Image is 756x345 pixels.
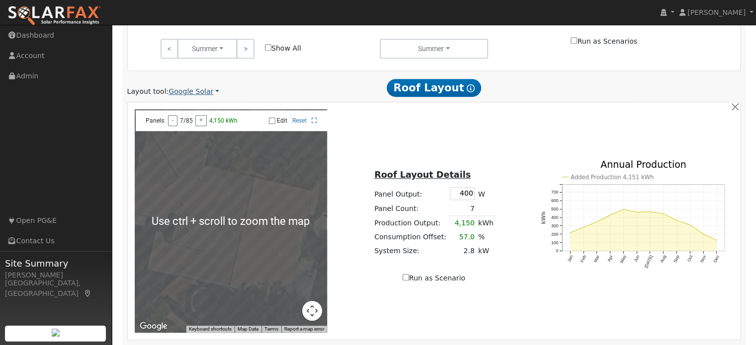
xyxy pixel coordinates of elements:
input: Show All [265,44,271,51]
td: System Size: [373,244,448,258]
td: Panel Output: [373,186,448,202]
span: 7/85 [180,117,193,124]
circle: onclick="" [609,214,611,215]
a: Report a map error [284,326,324,332]
span: Panels: [146,117,166,124]
text: [DATE] [643,254,654,269]
div: [GEOGRAPHIC_DATA], [GEOGRAPHIC_DATA] [5,278,106,299]
circle: onclick="" [596,221,597,222]
button: Keyboard shortcuts [189,326,232,333]
text: 500 [551,206,559,211]
text: 300 [551,223,559,228]
td: 7 [448,202,476,216]
td: Panel Count: [373,202,448,216]
td: 2.8 [448,244,476,258]
a: Map [84,289,92,297]
label: Run as Scenarios [571,36,637,47]
a: Open this area in Google Maps (opens a new window) [137,320,170,333]
a: Reset [292,117,307,124]
circle: onclick="" [716,239,717,241]
text: May [619,254,627,264]
text: Mar [592,254,600,263]
td: kWh [476,216,495,230]
td: Consumption Offset: [373,230,448,244]
a: Full Screen [312,117,317,124]
text: Jan [566,254,574,263]
td: kW [476,244,495,258]
text: 100 [551,240,559,245]
text: Sep [672,254,680,263]
label: Show All [265,43,301,54]
td: 4,150 [448,216,476,230]
div: [PERSON_NAME] [5,270,106,280]
td: % [476,230,495,244]
a: > [237,39,254,59]
text: Nov [699,254,707,263]
i: Show Help [467,84,475,92]
a: Google Solar [168,86,219,97]
img: SolarFax [7,5,101,26]
span: Layout tool: [127,87,169,95]
text: Jun [633,254,640,263]
circle: onclick="" [569,232,571,233]
circle: onclick="" [702,233,704,234]
a: Terms (opens in new tab) [264,326,278,332]
circle: onclick="" [636,211,637,212]
circle: onclick="" [623,208,624,210]
td: Production Output: [373,216,448,230]
button: Map camera controls [302,301,322,321]
circle: onclick="" [649,210,651,212]
circle: onclick="" [689,224,691,225]
text: Oct [686,254,694,262]
span: Site Summary [5,257,106,270]
text: Added Production 4,151 kWh [571,173,654,180]
text: 700 [551,189,559,194]
label: Edit [277,117,287,124]
td: W [476,186,495,202]
text: Annual Production [600,158,686,169]
span: 4,150 kWh [209,117,238,124]
u: Roof Layout Details [374,170,471,180]
button: - [168,115,177,126]
td: 57.0 [448,230,476,244]
text: 0 [556,248,558,253]
button: + [195,115,207,126]
text: Aug [659,254,667,263]
label: Run as Scenario [403,273,465,283]
text: 400 [551,214,559,219]
text: kWh [540,211,546,224]
text: Dec [713,254,721,263]
text: 600 [551,198,559,203]
span: [PERSON_NAME] [687,8,746,16]
a: < [161,39,178,59]
button: Summer [177,39,237,59]
text: Apr [606,254,614,262]
img: Google [137,320,170,333]
circle: onclick="" [676,219,677,221]
button: Summer [380,39,489,59]
span: Roof Layout [387,79,482,97]
text: Feb [580,254,587,263]
img: retrieve [52,329,60,337]
input: Run as Scenario [403,274,409,280]
button: Map Data [238,326,258,333]
circle: onclick="" [583,226,584,228]
circle: onclick="" [663,212,664,214]
text: 200 [551,231,559,236]
input: Run as Scenarios [571,37,577,44]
